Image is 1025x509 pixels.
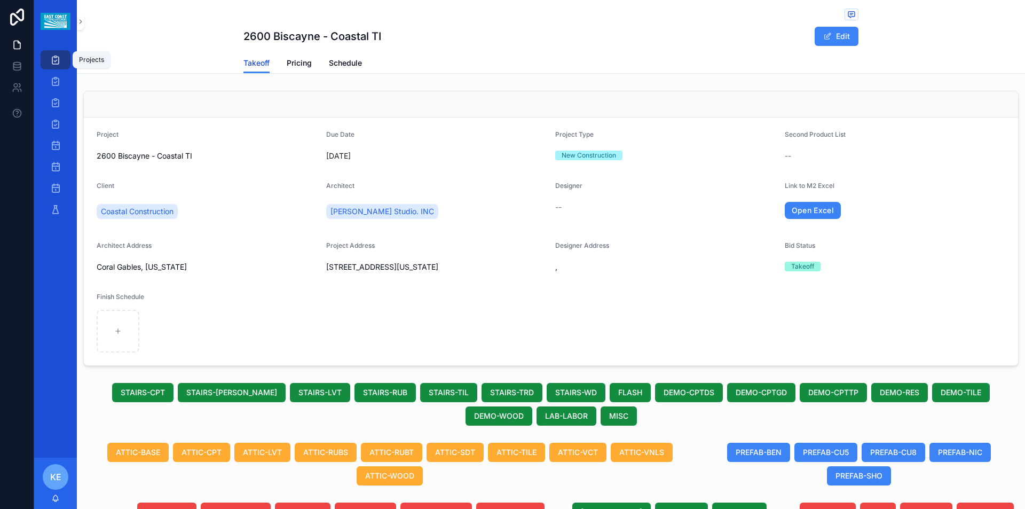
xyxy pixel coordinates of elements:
[97,151,318,161] span: 2600 Biscayne - Coastal TI
[870,447,917,458] span: PREFAB-CU8
[727,443,790,462] button: PREFAB-BEN
[97,241,152,249] span: Architect Address
[785,182,834,190] span: Link to M2 Excel
[435,447,475,458] span: ATTIC-SDT
[50,471,61,483] span: KE
[97,204,178,219] a: Coastal Construction
[107,443,169,462] button: ATTIC-BASE
[369,447,414,458] span: ATTIC-RUBT
[182,447,222,458] span: ATTIC-CPT
[619,447,664,458] span: ATTIC-VNLS
[365,471,414,481] span: ATTIC-WOOD
[295,443,357,462] button: ATTIC-RUBS
[785,130,846,138] span: Second Product List
[880,387,919,398] span: DEMO-RES
[609,411,628,421] span: MISC
[474,411,524,421] span: DEMO-WOOD
[537,406,596,426] button: LAB-LABOR
[97,130,119,138] span: Project
[298,387,342,398] span: STAIRS-LVT
[326,204,438,219] a: [PERSON_NAME] Studio. INC
[555,262,776,272] span: ,
[736,387,787,398] span: DEMO-CPTGD
[466,406,532,426] button: DEMO-WOOD
[287,58,312,68] span: Pricing
[664,387,714,398] span: DEMO-CPTDS
[785,241,815,249] span: Bid Status
[555,241,609,249] span: Designer Address
[555,182,582,190] span: Designer
[941,387,981,398] span: DEMO-TILE
[938,447,982,458] span: PREFAB-NIC
[827,466,891,485] button: PREFAB-SHO
[243,58,270,68] span: Takeoff
[601,406,637,426] button: MISC
[116,447,160,458] span: ATTIC-BASE
[178,383,286,402] button: STAIRS-[PERSON_NAME]
[41,13,70,30] img: App logo
[363,387,407,398] span: STAIRS-RUB
[727,383,795,402] button: DEMO-CPTGD
[97,262,318,272] span: Coral Gables, [US_STATE]
[871,383,928,402] button: DEMO-RES
[555,387,597,398] span: STAIRS-WD
[243,447,282,458] span: ATTIC-LVT
[808,387,858,398] span: DEMO-CPTTP
[547,383,605,402] button: STAIRS-WD
[488,443,545,462] button: ATTIC-TILE
[330,206,434,217] span: [PERSON_NAME] Studio. INC
[420,383,477,402] button: STAIRS-TIL
[785,151,791,161] span: --
[357,466,423,485] button: ATTIC-WOOD
[932,383,990,402] button: DEMO-TILE
[791,262,814,271] div: Takeoff
[354,383,416,402] button: STAIRS-RUB
[326,241,375,249] span: Project Address
[97,293,144,301] span: Finish Schedule
[361,443,422,462] button: ATTIC-RUBT
[862,443,925,462] button: PREFAB-CU8
[326,130,354,138] span: Due Date
[835,471,882,481] span: PREFAB-SHO
[794,443,857,462] button: PREFAB-CU5
[785,202,841,219] a: Open Excel
[101,206,174,217] span: Coastal Construction
[287,53,312,75] a: Pricing
[290,383,350,402] button: STAIRS-LVT
[234,443,290,462] button: ATTIC-LVT
[326,262,547,272] span: [STREET_ADDRESS][US_STATE]
[329,53,362,75] a: Schedule
[97,182,114,190] span: Client
[427,443,484,462] button: ATTIC-SDT
[803,447,849,458] span: PREFAB-CU5
[173,443,230,462] button: ATTIC-CPT
[736,447,782,458] span: PREFAB-BEN
[555,202,562,213] span: --
[34,43,77,233] div: scrollable content
[121,387,165,398] span: STAIRS-CPT
[482,383,542,402] button: STAIRS-TRD
[79,56,104,64] div: Projects
[429,387,469,398] span: STAIRS-TIL
[549,443,606,462] button: ATTIC-VCT
[303,447,348,458] span: ATTIC-RUBS
[490,387,534,398] span: STAIRS-TRD
[562,151,616,160] div: New Construction
[618,387,642,398] span: FLASH
[243,53,270,74] a: Takeoff
[326,182,354,190] span: Architect
[610,383,651,402] button: FLASH
[555,130,594,138] span: Project Type
[496,447,537,458] span: ATTIC-TILE
[243,29,381,44] h1: 2600 Biscayne - Coastal TI
[929,443,991,462] button: PREFAB-NIC
[558,447,598,458] span: ATTIC-VCT
[545,411,588,421] span: LAB-LABOR
[329,58,362,68] span: Schedule
[186,387,277,398] span: STAIRS-[PERSON_NAME]
[112,383,174,402] button: STAIRS-CPT
[326,151,351,161] p: [DATE]
[800,383,867,402] button: DEMO-CPTTP
[611,443,673,462] button: ATTIC-VNLS
[815,27,858,46] button: Edit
